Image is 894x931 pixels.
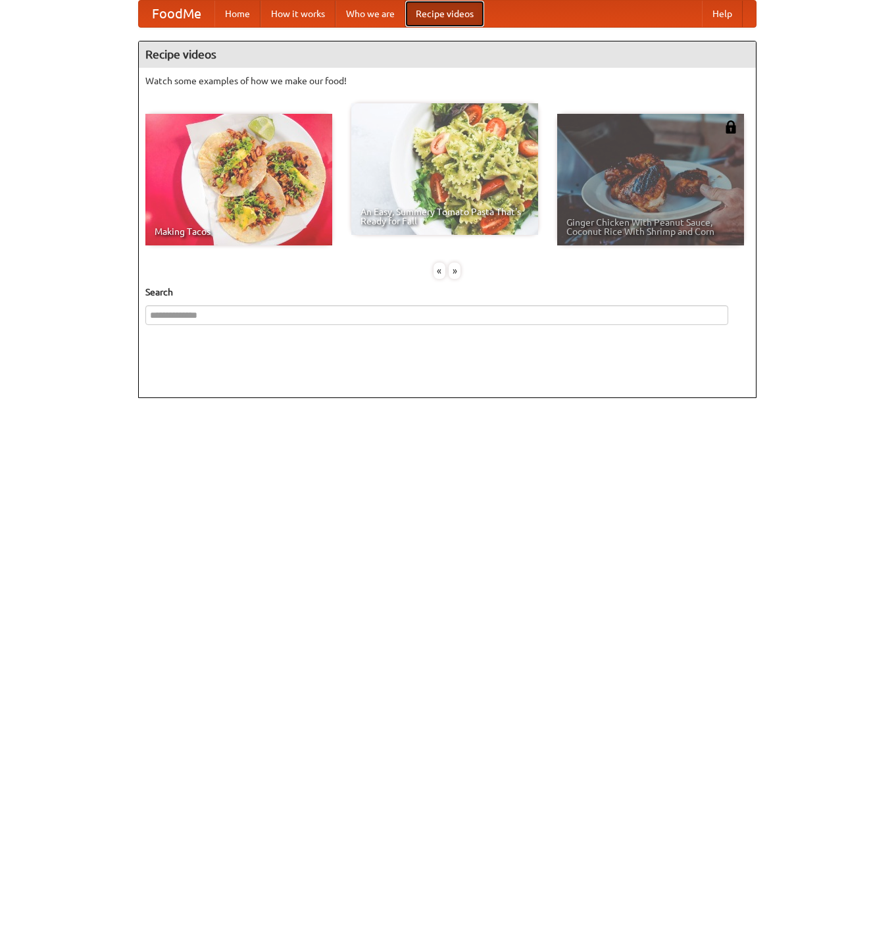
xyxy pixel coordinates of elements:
div: » [449,263,460,279]
img: 483408.png [724,120,737,134]
a: Making Tacos [145,114,332,245]
p: Watch some examples of how we make our food! [145,74,749,88]
a: FoodMe [139,1,214,27]
div: « [434,263,445,279]
a: Who we are [335,1,405,27]
span: Making Tacos [155,227,323,236]
a: Home [214,1,261,27]
span: An Easy, Summery Tomato Pasta That's Ready for Fall [360,207,529,226]
h4: Recipe videos [139,41,756,68]
a: How it works [261,1,335,27]
a: Help [702,1,743,27]
a: Recipe videos [405,1,484,27]
a: An Easy, Summery Tomato Pasta That's Ready for Fall [351,103,538,235]
h5: Search [145,286,749,299]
